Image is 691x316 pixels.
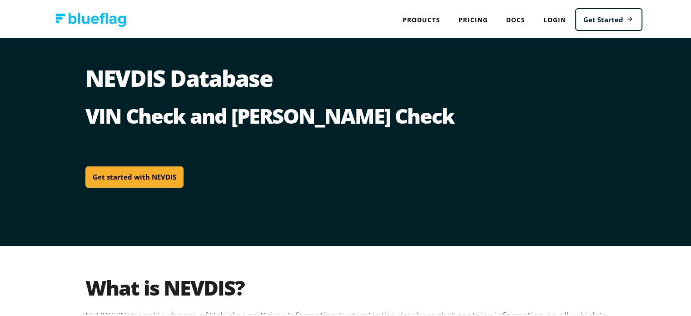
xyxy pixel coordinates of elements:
[85,65,612,102] h1: NEVDIS Database
[575,7,642,30] a: Get Started
[534,9,575,28] a: Login to Blue Flag application
[85,165,184,186] a: Get started with NEVDIS
[449,9,497,28] a: Pricing
[393,9,449,28] div: Products
[85,274,612,299] h2: What is NEVDIS?
[55,11,126,25] img: Blue Flag logo
[497,9,534,28] a: Docs
[85,102,612,127] h2: VIN Check and [PERSON_NAME] Check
